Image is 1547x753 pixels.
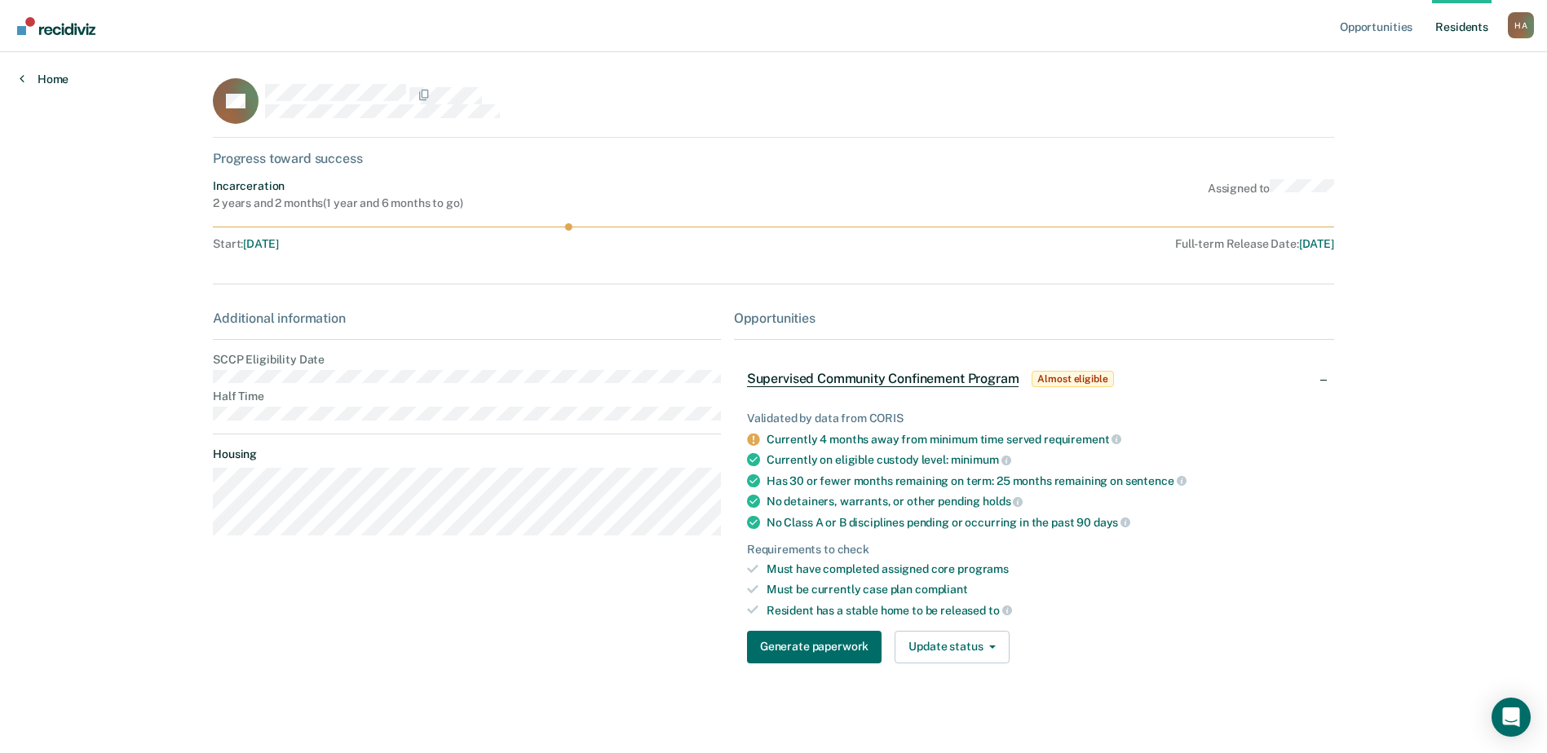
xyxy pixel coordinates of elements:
div: Must have completed assigned core [767,562,1321,576]
div: Supervised Community Confinement ProgramAlmost eligible [734,353,1334,405]
div: Must be currently case plan [767,583,1321,597]
span: sentence [1125,474,1187,487]
div: No Class A or B disciplines pending or occurring in the past 90 [767,515,1321,530]
span: [DATE] [1299,237,1334,250]
div: Currently on eligible custody level: [767,452,1321,467]
span: minimum [951,453,1011,466]
span: [DATE] [243,237,278,250]
dt: Housing [213,447,721,461]
div: Full-term Release Date : [730,237,1334,251]
dt: Half Time [213,390,721,403]
div: Resident has a stable home to be released [767,603,1321,618]
div: Additional information [213,310,721,326]
button: Update status [895,631,1010,663]
span: programs [957,562,1009,575]
div: Incarceration [213,179,462,193]
div: Validated by data from CORIS [747,412,1321,425]
div: Requirements to check [747,543,1321,557]
dt: SCCP Eligibility Date [213,353,721,367]
span: holds [983,495,1023,508]
button: Generate paperwork [747,631,882,663]
div: Currently 4 months away from minimum time served requirement [767,432,1321,447]
div: No detainers, warrants, or other pending [767,494,1321,509]
div: Open Intercom Messenger [1492,698,1531,737]
div: Start : [213,237,723,251]
div: Progress toward success [213,151,1334,166]
span: Almost eligible [1032,371,1113,387]
div: 2 years and 2 months ( 1 year and 6 months to go ) [213,196,462,210]
a: Home [20,72,69,86]
span: Supervised Community Confinement Program [747,371,1019,387]
button: Profile dropdown button [1508,12,1534,38]
div: H A [1508,12,1534,38]
div: Opportunities [734,310,1334,326]
span: to [988,604,1012,617]
span: compliant [915,583,968,596]
span: days [1094,516,1130,529]
a: Navigate to form link [747,631,888,663]
div: Assigned to [1208,179,1334,210]
img: Recidiviz [17,17,95,35]
div: Has 30 or fewer months remaining on term: 25 months remaining on [767,473,1321,488]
